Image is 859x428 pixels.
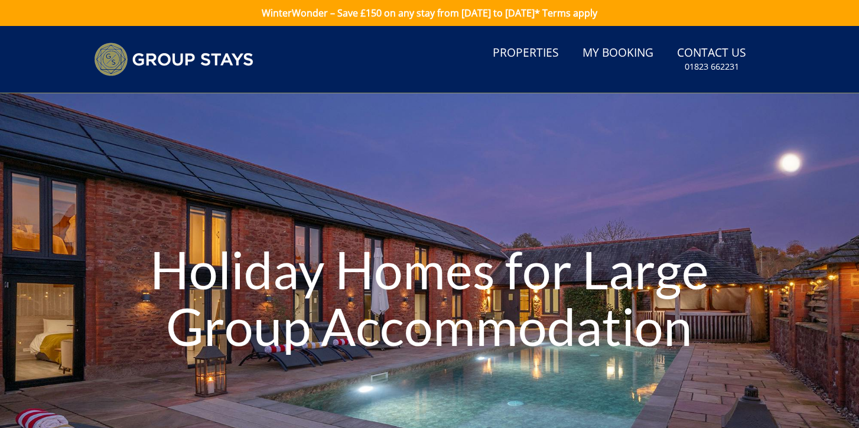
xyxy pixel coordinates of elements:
small: 01823 662231 [685,61,739,73]
a: Properties [488,40,564,67]
h1: Holiday Homes for Large Group Accommodation [129,218,730,378]
a: Contact Us01823 662231 [672,40,751,79]
img: Group Stays [94,43,253,76]
a: My Booking [578,40,658,67]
